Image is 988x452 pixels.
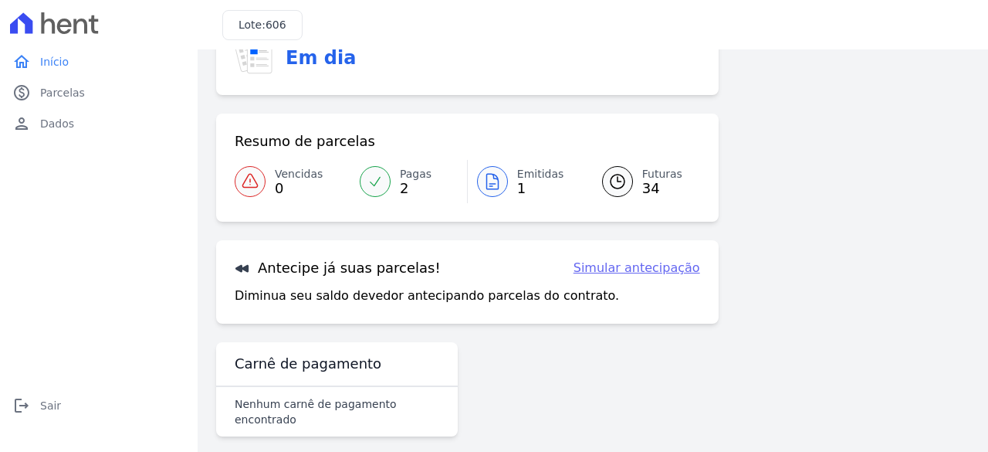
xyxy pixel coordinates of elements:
span: 34 [642,182,682,195]
p: Diminua seu saldo devedor antecipando parcelas do contrato. [235,287,619,305]
h3: Antecipe já suas parcelas! [235,259,441,277]
span: Emitidas [517,166,564,182]
a: personDados [6,108,191,139]
a: Simular antecipação [574,259,700,277]
span: Sair [40,398,61,413]
a: homeInício [6,46,191,77]
span: Início [40,54,69,70]
span: Parcelas [40,85,85,100]
h3: Lote: [239,17,286,33]
span: 0 [275,182,323,195]
span: Vencidas [275,166,323,182]
h3: Resumo de parcelas [235,132,375,151]
a: Vencidas 0 [235,160,350,203]
h3: Em dia [286,44,356,72]
a: Futuras 34 [584,160,700,203]
a: Pagas 2 [350,160,467,203]
span: Futuras [642,166,682,182]
p: Nenhum carnê de pagamento encontrado [235,396,439,427]
span: 1 [517,182,564,195]
i: logout [12,396,31,415]
span: Dados [40,116,74,131]
span: 606 [266,19,286,31]
i: person [12,114,31,133]
span: 2 [400,182,431,195]
h3: Carnê de pagamento [235,355,381,373]
span: Pagas [400,166,431,182]
i: home [12,53,31,71]
a: logoutSair [6,390,191,421]
a: Emitidas 1 [468,160,584,203]
a: paidParcelas [6,77,191,108]
i: paid [12,83,31,102]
